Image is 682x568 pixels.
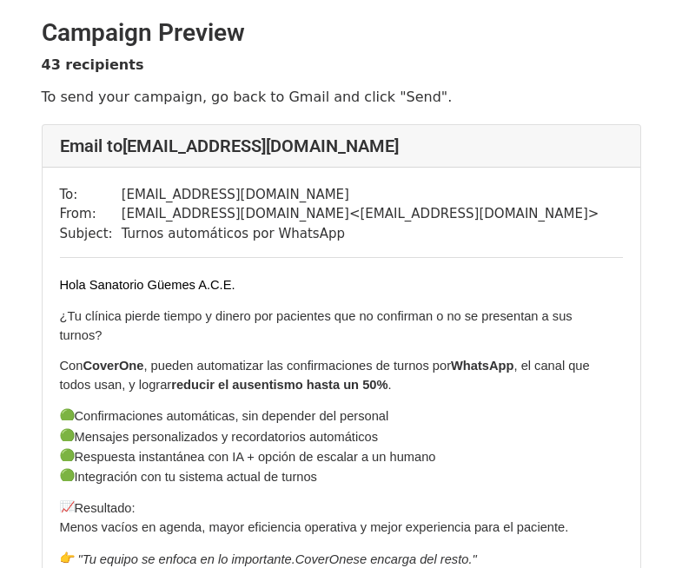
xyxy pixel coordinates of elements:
p: To send your campaign, go back to Gmail and click "Send". [42,88,641,106]
span: WhatsApp [451,359,513,373]
span: CoverOne [83,359,143,373]
img: 👉 [60,551,75,565]
img: 🟢 [60,428,75,443]
span: reducir el ausentismo hasta un 50% [171,378,387,392]
span: . [387,378,391,392]
img: 🟢 [60,468,75,483]
h4: Email to [EMAIL_ADDRESS][DOMAIN_NAME] [60,135,623,156]
img: 🟢 [60,448,75,463]
span: CoverOne [295,552,354,566]
h2: Campaign Preview [42,18,641,48]
span: Menos vacíos en agenda, mayor eficiencia operativa y mejor experiencia para el paciente. [60,520,569,534]
span: Con [60,359,83,373]
img: 📈 [60,500,75,515]
strong: 43 recipients [42,56,144,73]
td: Subject: [60,224,122,244]
span: Respuesta instantánea con IA + opción de escalar a un humano [75,450,436,464]
span: Hola Sanatorio Güemes A.C.E. [60,278,235,292]
td: From: [60,204,122,224]
img: 🟢 [60,408,75,423]
span: , el canal que todos usan, y lograr [60,359,593,392]
span: "Tu equipo se enfoca en lo importante. se encarga del resto." [78,552,477,566]
span: Resultado: [75,501,136,515]
span: Mensajes personalizados y recordatorios automáticos [75,430,378,444]
span: , pueden automatizar las confirmaciones de turnos por [143,359,451,373]
td: [EMAIL_ADDRESS][DOMAIN_NAME] < [EMAIL_ADDRESS][DOMAIN_NAME] > [122,204,599,224]
span: Integración con tu sistema actual de turnos [75,470,317,484]
td: Turnos automáticos por WhatsApp [122,224,599,244]
td: [EMAIL_ADDRESS][DOMAIN_NAME] [122,185,599,205]
span: ¿Tu clínica pierde tiempo y dinero por pacientes que no confirman o no se presentan a sus turnos? [60,309,576,342]
td: To: [60,185,122,205]
span: Confirmaciones automáticas, sin depender del personal [75,409,389,423]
